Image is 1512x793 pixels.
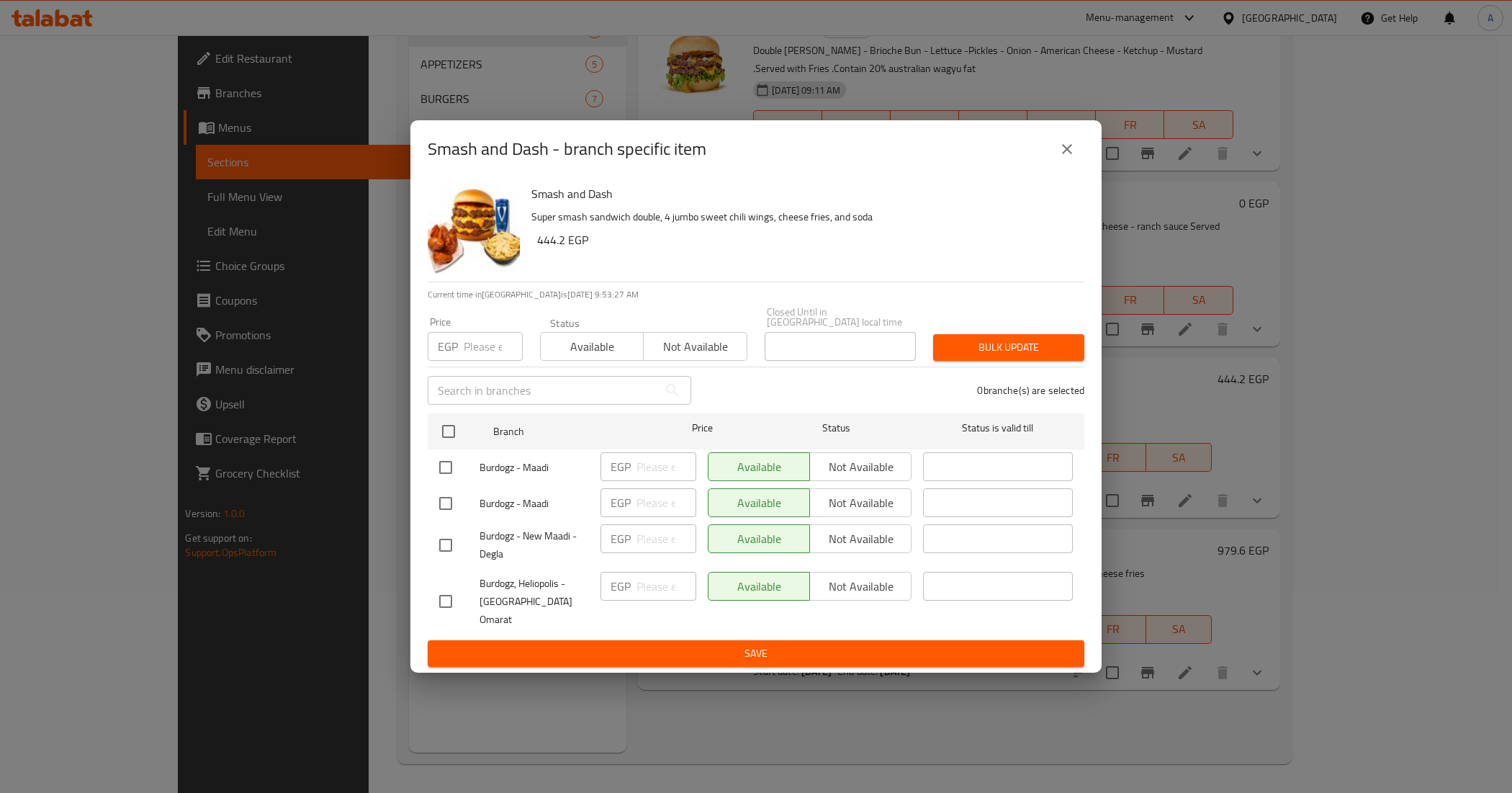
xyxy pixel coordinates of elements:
p: EGP [611,578,631,595]
span: Burdogz - Maadi [480,459,589,477]
input: Search in branches [428,376,658,405]
img: Smash and Dash [428,184,520,276]
span: Burdogz - Maadi [480,495,589,513]
span: Status is valid till [923,419,1073,437]
button: Available [540,332,644,361]
span: Save [439,645,1073,663]
h6: 444.2 EGP [537,230,1073,250]
h2: Smash and Dash - branch specific item [428,138,706,161]
input: Please enter price [636,488,696,517]
input: Please enter price [464,332,523,361]
input: Please enter price [636,452,696,481]
button: Not available [643,332,747,361]
p: EGP [438,338,458,355]
p: EGP [611,494,631,511]
span: Status [762,419,912,437]
p: 0 branche(s) are selected [977,383,1084,398]
p: EGP [611,530,631,547]
input: Please enter price [636,524,696,553]
h6: Smash and Dash [531,184,1073,204]
span: Burdogz - New Maadi - Degla [480,527,589,563]
span: Bulk update [945,339,1073,357]
p: Super smash sandwich double, 4 jumbo sweet chili wings, cheese fries, and soda [531,208,1073,226]
p: Current time in [GEOGRAPHIC_DATA] is [DATE] 9:53:27 AM [428,288,1084,301]
span: Branch [493,423,643,441]
span: Available [546,336,638,357]
span: Not available [649,336,741,357]
button: Bulk update [933,334,1084,361]
p: EGP [611,458,631,475]
button: close [1050,132,1084,166]
span: Price [654,419,750,437]
input: Please enter price [636,572,696,601]
button: Save [428,640,1084,667]
span: Burdogz, Heliopolis - [GEOGRAPHIC_DATA] Omarat [480,575,589,629]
